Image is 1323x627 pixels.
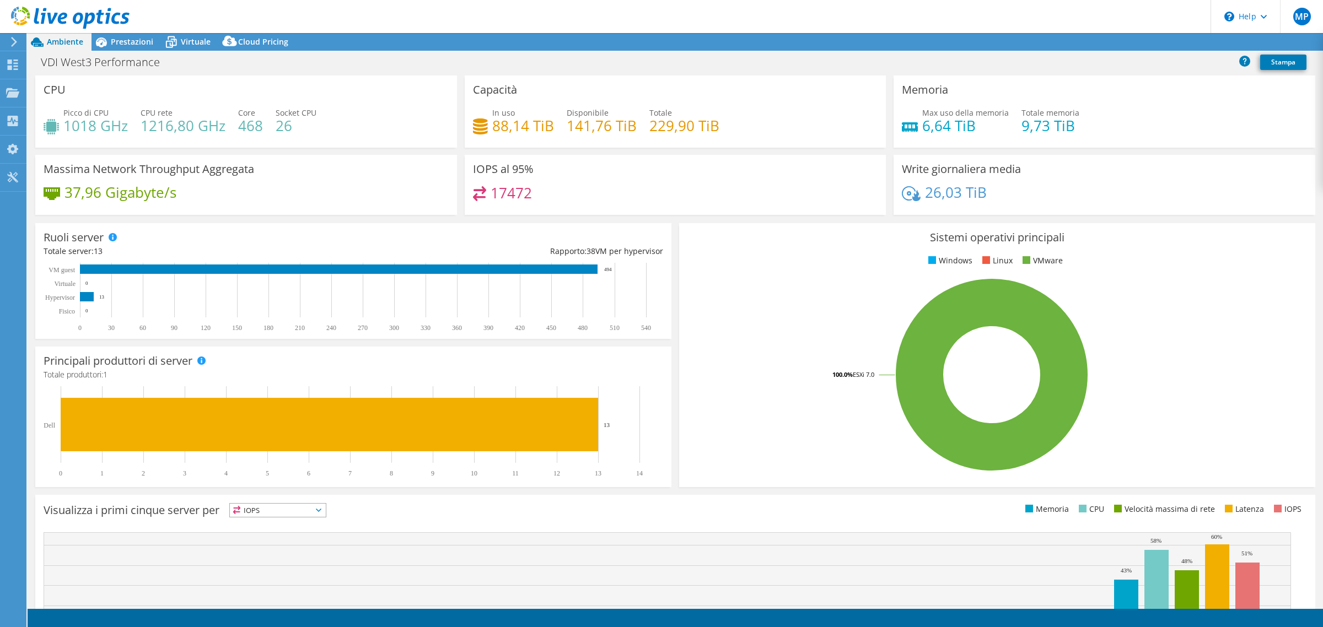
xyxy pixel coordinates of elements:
text: 90 [171,324,178,332]
span: 13 [94,246,103,256]
text: 420 [515,324,525,332]
text: 14 [636,469,643,477]
span: Max uso della memoria [922,107,1009,118]
h1: VDI West3 Performance [36,56,177,68]
text: 58% [1150,537,1161,544]
h3: Ruoli server [44,231,104,244]
text: 12 [553,469,560,477]
li: CPU [1076,503,1104,515]
li: Windows [926,255,972,267]
text: 2 [142,469,145,477]
span: CPU rete [141,107,173,118]
text: 13 [604,421,610,428]
text: 8 [390,469,393,477]
text: 300 [389,324,399,332]
text: 4 [224,469,228,477]
tspan: 100.0% [832,370,853,379]
text: 9 [431,469,434,477]
li: Linux [980,255,1013,267]
span: Disponibile [567,107,609,118]
text: 1 [100,469,104,477]
h3: Capacità [473,84,517,96]
text: 13 [99,294,105,300]
text: 450 [546,324,556,332]
div: Rapporto: VM per hypervisor [353,245,663,257]
text: 494 [604,267,612,272]
h3: Massima Network Throughput Aggregata [44,163,254,175]
text: VM guest [49,266,75,274]
text: 60% [1211,533,1222,540]
h4: 26,03 TiB [925,186,987,198]
span: 1 [103,369,107,380]
text: 0 [78,324,82,332]
text: 240 [326,324,336,332]
text: Dell [44,421,55,429]
text: 180 [263,324,273,332]
h3: Principali produttori di server [44,355,192,367]
li: IOPS [1271,503,1302,515]
text: 360 [452,324,462,332]
text: 13 [595,469,601,477]
text: 210 [295,324,305,332]
span: MP [1293,8,1311,25]
text: 0 [85,308,88,313]
li: VMware [1020,255,1063,267]
span: Prestazioni [111,36,153,47]
span: Virtuale [181,36,211,47]
text: Fisico [59,307,75,315]
div: Totale server: [44,245,353,257]
tspan: ESXi 7.0 [853,370,874,379]
span: Ambiente [47,36,83,47]
li: Velocità massima di rete [1111,503,1215,515]
span: Totale [649,107,672,118]
text: 480 [578,324,588,332]
text: 390 [483,324,493,332]
h3: IOPS al 95% [473,163,534,175]
h4: 1018 GHz [63,120,128,132]
span: In uso [492,107,515,118]
text: 6 [307,469,310,477]
text: Hypervisor [45,294,75,301]
span: Cloud Pricing [238,36,288,47]
h4: 37,96 Gigabyte/s [64,186,176,198]
span: Picco di CPU [63,107,109,118]
span: Core [238,107,255,118]
text: 0 [85,280,88,286]
h3: Write giornaliera media [902,163,1021,175]
h4: 1216,80 GHz [141,120,225,132]
h4: 229,90 TiB [649,120,719,132]
text: 0 [59,469,62,477]
h4: 468 [238,120,263,132]
h4: 9,73 TiB [1021,120,1079,132]
span: Socket CPU [276,107,316,118]
text: 30 [108,324,115,332]
svg: \n [1224,12,1234,21]
span: IOPS [230,504,326,517]
li: Memoria [1023,503,1069,515]
h4: 26 [276,120,316,132]
text: 11 [512,469,519,477]
text: 330 [421,324,431,332]
text: 5 [266,469,269,477]
text: 120 [201,324,211,332]
h4: 17472 [491,187,532,199]
text: 43% [1121,567,1132,574]
a: Stampa [1260,55,1306,70]
h3: CPU [44,84,66,96]
text: 270 [358,324,368,332]
h3: Memoria [902,84,948,96]
text: Virtuale [54,280,76,288]
text: 48% [1181,558,1192,564]
h4: 6,64 TiB [922,120,1009,132]
h4: 88,14 TiB [492,120,554,132]
h4: 141,76 TiB [567,120,637,132]
text: 150 [232,324,242,332]
text: 7 [348,469,352,477]
text: 510 [610,324,620,332]
span: 38 [587,246,595,256]
text: 51% [1241,550,1252,556]
li: Latenza [1222,503,1264,515]
text: 3 [183,469,186,477]
h3: Sistemi operativi principali [687,231,1307,244]
text: 540 [641,324,651,332]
